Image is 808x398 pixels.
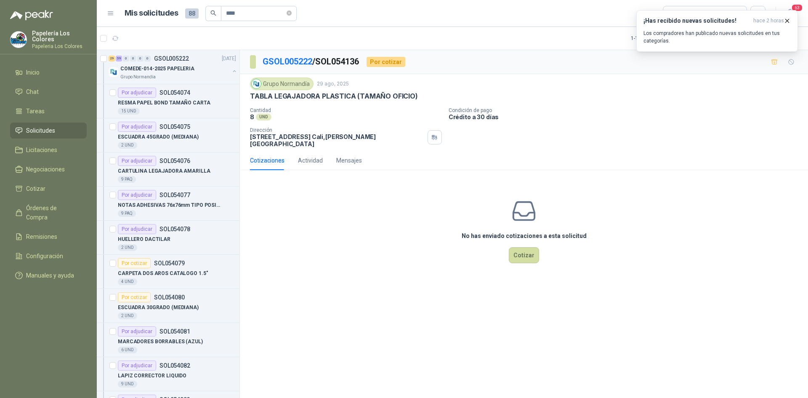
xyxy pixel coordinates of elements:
a: Configuración [10,248,87,264]
span: close-circle [287,11,292,16]
p: SOL054082 [159,363,190,369]
p: Papelería Los Colores [32,30,87,42]
div: Por cotizar [118,258,151,268]
button: Cotizar [509,247,539,263]
div: 15 UND [118,108,140,115]
span: Cotizar [26,184,45,193]
a: GSOL005222 [263,56,312,67]
div: UND [256,114,271,120]
div: Por adjudicar [118,361,156,371]
p: Condición de pago [449,107,805,113]
p: MARCADORES BORRABLES (AZUL) [118,338,203,346]
p: TABLA LEGAJADORA PLASTICA (TAMAÑO OFICIO) [250,92,418,101]
span: search [210,10,216,16]
span: 63 [791,4,803,12]
p: ESCUADRA 45GRADO (MEDIANA) [118,133,199,141]
p: [STREET_ADDRESS] Cali , [PERSON_NAME][GEOGRAPHIC_DATA] [250,133,424,147]
div: 6 UND [118,347,137,353]
p: Crédito a 30 días [449,113,805,120]
p: SOL054077 [159,192,190,198]
span: hace 2 horas [753,17,784,24]
div: Todas [668,9,686,18]
p: CARPETA DOS AROS CATALOGO 1.5" [118,270,208,278]
div: Mensajes [336,156,362,165]
p: Grupo Normandía [120,74,156,80]
p: SOL054080 [154,294,185,300]
div: Por cotizar [367,57,405,67]
p: 29 ago, 2025 [317,80,349,88]
p: SOL054076 [159,158,190,164]
div: 2 UND [118,313,137,319]
span: Solicitudes [26,126,55,135]
a: Por adjudicarSOL054082LAPIZ CORRECTOR LIQUIDO9 UND [97,357,239,391]
p: GSOL005222 [154,56,189,61]
p: CARTULINA LEGAJADORA AMARILLA [118,167,210,175]
div: 9 UND [118,381,137,387]
button: 63 [783,6,798,21]
div: Por adjudicar [118,224,156,234]
a: Remisiones [10,229,87,245]
p: Papeleria Los Colores [32,44,87,49]
p: LAPIZ CORRECTOR LIQUIDO [118,372,186,380]
h1: Mis solicitudes [125,7,178,19]
div: 0 [123,56,129,61]
div: 29 [109,56,115,61]
a: Cotizar [10,181,87,197]
span: Licitaciones [26,145,57,155]
div: Por adjudicar [118,326,156,337]
span: Órdenes de Compra [26,203,79,222]
span: Chat [26,87,39,96]
img: Company Logo [252,79,261,88]
p: NOTAS ADHESIVAS 76x76mm TIPO POSIT (VERDE) [118,201,223,209]
div: Cotizaciones [250,156,284,165]
p: HUELLERO DACTILAR [118,235,170,243]
div: 2 UND [118,142,137,149]
p: Dirección [250,127,424,133]
p: COMEDE-014-2025 PAPELERIA [120,65,194,73]
a: Negociaciones [10,161,87,177]
div: 1 - 1 de 1 [631,32,674,45]
span: Remisiones [26,232,57,241]
span: close-circle [287,9,292,17]
div: 9 PAQ [118,210,136,217]
span: 88 [185,8,199,19]
div: Actividad [298,156,323,165]
a: Por cotizarSOL054079CARPETA DOS AROS CATALOGO 1.5"4 UND [97,255,239,289]
h3: ¡Has recibido nuevas solicitudes! [643,17,750,24]
div: Por adjudicar [118,156,156,166]
a: Chat [10,84,87,100]
a: Por adjudicarSOL054076CARTULINA LEGAJADORA AMARILLA9 PAQ [97,152,239,187]
a: Por adjudicarSOL054074RESMA PAPEL BOND TAMAÑO CARTA15 UND [97,84,239,118]
img: Logo peakr [10,10,53,20]
div: Por adjudicar [118,122,156,132]
a: Inicio [10,64,87,80]
a: Por adjudicarSOL054075ESCUADRA 45GRADO (MEDIANA)2 UND [97,118,239,152]
p: / SOL054136 [263,55,360,68]
p: Los compradores han publicado nuevas solicitudes en tus categorías. [643,29,791,45]
a: 29 59 0 0 0 0 GSOL005222[DATE] Company LogoCOMEDE-014-2025 PAPELERIAGrupo Normandía [109,53,238,80]
div: 9 PAQ [118,176,136,183]
p: RESMA PAPEL BOND TAMAÑO CARTA [118,99,210,107]
div: 2 UND [118,244,137,251]
span: Tareas [26,107,45,116]
span: Negociaciones [26,165,65,174]
img: Company Logo [109,67,119,77]
a: Por cotizarSOL054080ESCUADRA 30GRADO (MEDIANA)2 UND [97,289,239,323]
p: ESCUADRA 30GRADO (MEDIANA) [118,304,199,312]
span: Inicio [26,68,40,77]
a: Por adjudicarSOL054077NOTAS ADHESIVAS 76x76mm TIPO POSIT (VERDE)9 PAQ [97,187,239,221]
p: SOL054075 [159,124,190,130]
a: Licitaciones [10,142,87,158]
p: SOL054079 [154,260,185,266]
p: SOL054081 [159,329,190,334]
div: 4 UND [118,278,137,285]
button: ¡Has recibido nuevas solicitudes!hace 2 horas Los compradores han publicado nuevas solicitudes en... [636,10,798,52]
a: Órdenes de Compra [10,200,87,225]
div: 59 [116,56,122,61]
a: Manuales y ayuda [10,267,87,283]
span: Manuales y ayuda [26,271,74,280]
div: Por adjudicar [118,190,156,200]
span: Configuración [26,251,63,261]
a: Solicitudes [10,123,87,139]
div: Grupo Normandía [250,77,314,90]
